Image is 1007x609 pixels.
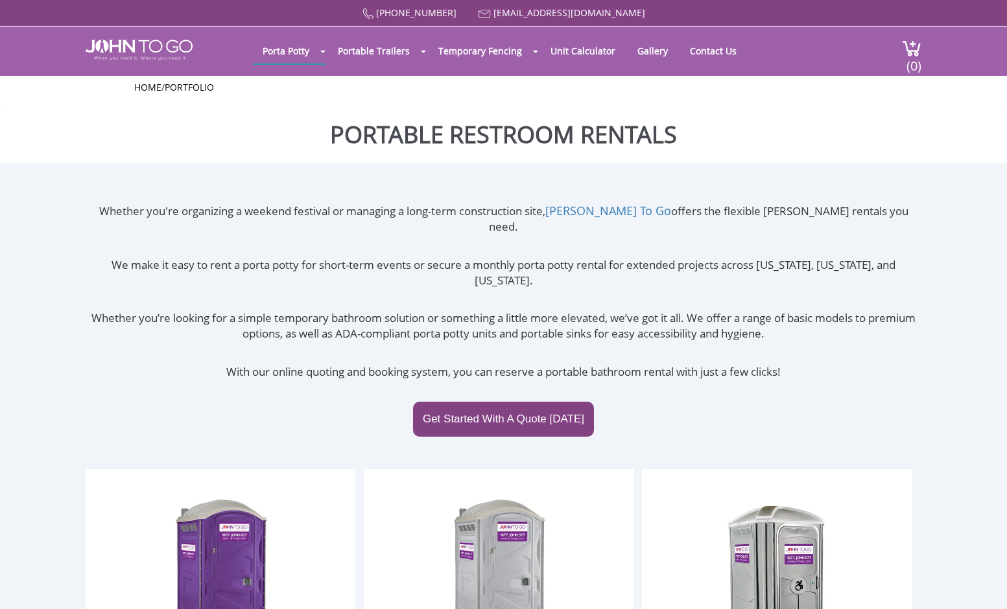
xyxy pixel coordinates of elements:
[545,203,671,218] a: [PERSON_NAME] To Go
[134,81,873,94] ul: /
[902,40,921,57] img: cart a
[86,257,921,289] p: We make it easy to rent a porta potty for short-term events or secure a monthly porta potty renta...
[376,6,456,19] a: [PHONE_NUMBER]
[165,81,214,93] a: Portfolio
[628,38,678,63] a: Gallery
[429,38,532,63] a: Temporary Fencing
[680,38,746,63] a: Contact Us
[253,38,319,63] a: Porta Potty
[86,364,921,380] p: With our online quoting and booking system, you can reserve a portable bathroom rental with just ...
[134,81,161,93] a: Home
[413,402,594,437] a: Get Started With A Quote [DATE]
[493,6,645,19] a: [EMAIL_ADDRESS][DOMAIN_NAME]
[541,38,625,63] a: Unit Calculator
[906,47,921,75] span: (0)
[328,38,420,63] a: Portable Trailers
[86,310,921,342] p: Whether you’re looking for a simple temporary bathroom solution or something a little more elevat...
[479,10,491,18] img: Mail
[86,203,921,235] p: Whether you're organizing a weekend festival or managing a long-term construction site, offers th...
[955,557,1007,609] button: Live Chat
[86,40,193,60] img: JOHN to go
[362,8,373,19] img: Call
